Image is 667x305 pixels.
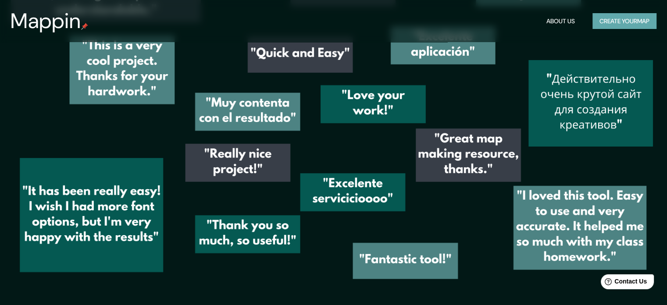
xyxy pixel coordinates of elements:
h3: Mappin [11,9,81,33]
img: mappin-pin [81,23,88,30]
iframe: Help widget launcher [589,271,657,295]
button: Create yourmap [592,13,656,29]
button: About Us [543,13,578,29]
